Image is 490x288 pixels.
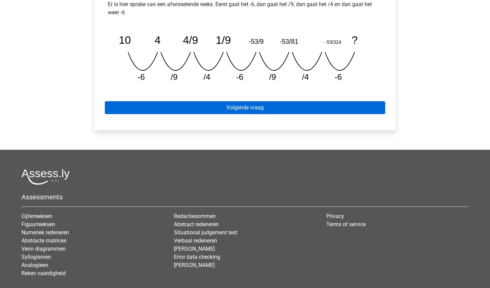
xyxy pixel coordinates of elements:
a: [PERSON_NAME] [174,246,215,252]
tspan: -6 [335,72,343,82]
a: Abstract redeneren [174,221,219,228]
tspan: -6 [236,72,244,82]
a: Situational judgement test [174,229,237,236]
p: Er is hier sprake van een afwisselende reeks. Eerst gaat het -6, dan gaat het /9, dan gaat het /4... [108,0,382,17]
a: Error data checking [174,254,220,260]
tspan: 1/9 [216,34,231,46]
a: Figuurreeksen [21,221,55,228]
tspan: /4 [204,72,211,82]
img: Assessly logo [21,169,70,185]
tspan: -53/324 [326,39,342,45]
tspan: -53/9 [249,38,264,45]
tspan: 4 [155,34,161,46]
a: Volgende vraag [105,101,385,114]
a: Cijferreeksen [21,213,52,219]
tspan: -53/81 [280,38,299,45]
a: [PERSON_NAME] [174,262,215,268]
a: Redactiesommen [174,213,216,219]
a: Reken vaardigheid [21,270,66,276]
tspan: /9 [171,72,178,82]
a: Syllogismen [21,254,51,260]
tspan: -6 [137,72,145,82]
a: Privacy [326,213,344,219]
tspan: 4/9 [183,34,198,46]
h5: Assessments [21,193,469,201]
a: Venn diagrammen [21,246,66,252]
a: Analogieen [21,262,48,268]
a: Abstracte matrices [21,237,66,244]
tspan: 10 [119,34,131,46]
a: Numeriek redeneren [21,229,69,236]
a: Terms of service [326,221,366,228]
tspan: /9 [269,72,276,82]
tspan: /4 [303,72,309,82]
a: Verbaal redeneren [174,237,217,244]
tspan: ? [352,34,358,46]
